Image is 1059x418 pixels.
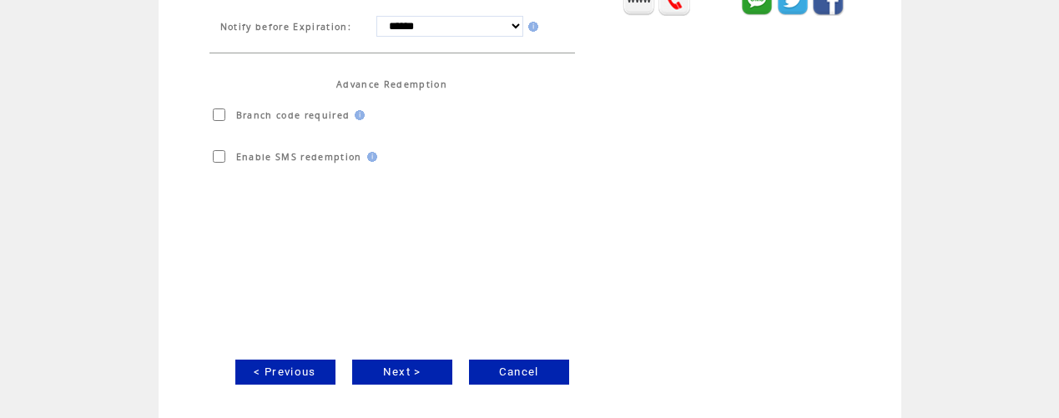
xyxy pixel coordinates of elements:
[220,21,376,33] span: Notify before Expiration:
[336,78,447,90] span: Advance Redemption
[228,151,362,163] span: Enable SMS redemption
[235,360,335,385] a: < Previous
[228,109,350,121] span: Branch code required
[350,110,365,120] img: help.gif
[362,152,377,162] img: help.gif
[469,360,569,385] a: Cancel
[523,22,538,32] img: help.gif
[352,360,452,385] a: Next >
